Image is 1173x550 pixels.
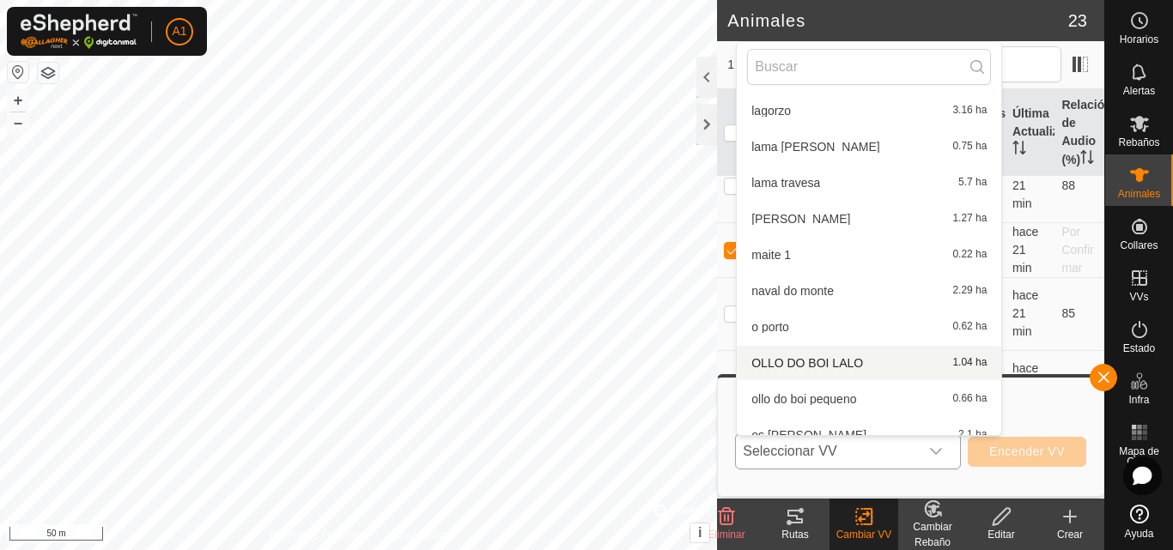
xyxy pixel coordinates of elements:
p-sorticon: Activar para ordenar [1080,153,1094,166]
span: 12 ago 2025, 23:04 [1012,288,1038,338]
span: lagorzo [751,105,791,117]
li: naval do monte [737,274,1001,308]
li: lagorzo [737,94,1001,128]
span: Estado [1123,343,1155,354]
button: + [8,90,28,111]
input: Buscar [747,49,991,85]
th: Última Actualización [1006,89,1055,177]
span: Animales [1118,189,1160,199]
span: Collares [1120,240,1158,251]
span: os [PERSON_NAME] [751,429,866,441]
span: Por Confirmar [1061,225,1093,275]
span: 0.66 ha [952,393,987,405]
div: Crear [1036,527,1104,542]
span: Horarios [1120,34,1158,45]
span: lama travesa [751,177,820,189]
span: 1.04 ha [952,357,987,369]
span: naval do monte [751,285,834,297]
a: Ayuda [1105,498,1173,546]
span: 2.1 ha [958,429,987,441]
div: Editar [967,527,1036,542]
span: 0.62 ha [952,321,987,333]
span: 3.16 ha [952,105,987,117]
span: Encender VV [989,444,1065,458]
span: 5.7 ha [958,177,987,189]
span: Mapa de Calor [1109,446,1169,467]
span: 88 [1061,178,1075,192]
a: Contáctenos [390,528,447,543]
p-sorticon: Activar para ordenar [1012,143,1026,157]
th: Relación de Audio (%) [1054,89,1104,177]
span: ollo do boi pequeno [751,393,856,405]
span: Rebaños [1118,137,1159,148]
h2: Animales [727,10,1068,31]
span: 2.29 ha [952,285,987,297]
span: Eliminar [708,529,745,541]
li: lama da cruz [737,130,1001,164]
span: maite 1 [751,249,791,261]
span: lama [PERSON_NAME] [751,141,879,153]
span: o porto [751,321,789,333]
li: leira da curtina [737,202,1001,236]
span: 0.75 ha [952,141,987,153]
a: Política de Privacidad [270,528,368,543]
li: ollo do boi pequeno [737,382,1001,416]
div: dropdown trigger [919,434,953,468]
span: 12 ago 2025, 23:04 [1012,160,1038,210]
span: i [698,525,702,540]
span: VVs [1129,292,1148,302]
span: Infra [1128,395,1149,405]
li: o porto [737,310,1001,344]
img: Logo Gallagher [21,14,137,49]
span: 12 ago 2025, 23:04 [1012,361,1038,411]
span: 0.22 ha [952,249,987,261]
span: 1.27 ha [952,213,987,225]
li: lama travesa [737,166,1001,200]
li: os cotos prado [737,418,1001,452]
span: Alertas [1123,86,1155,96]
span: 85 [1061,306,1075,320]
div: Cambiar VV [830,527,898,542]
span: OLLO DO BOI LALO [751,357,863,369]
button: – [8,112,28,133]
span: 23 [1068,8,1087,33]
button: Encender VV [968,437,1086,467]
span: [PERSON_NAME] [751,213,850,225]
span: Seleccionar VV [736,434,919,468]
div: Rutas [761,527,830,542]
button: Restablecer Mapa [8,62,28,82]
span: A1 [172,22,186,40]
div: Cambiar Rebaño [898,519,967,550]
li: maite 1 [737,238,1001,272]
button: i [690,523,709,542]
button: Capas del Mapa [38,63,58,83]
span: 1 seleccionado de 23 [727,56,853,74]
li: OLLO DO BOI LALO [737,346,1001,380]
span: Ayuda [1125,529,1154,539]
span: 12 ago 2025, 23:04 [1012,225,1038,275]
